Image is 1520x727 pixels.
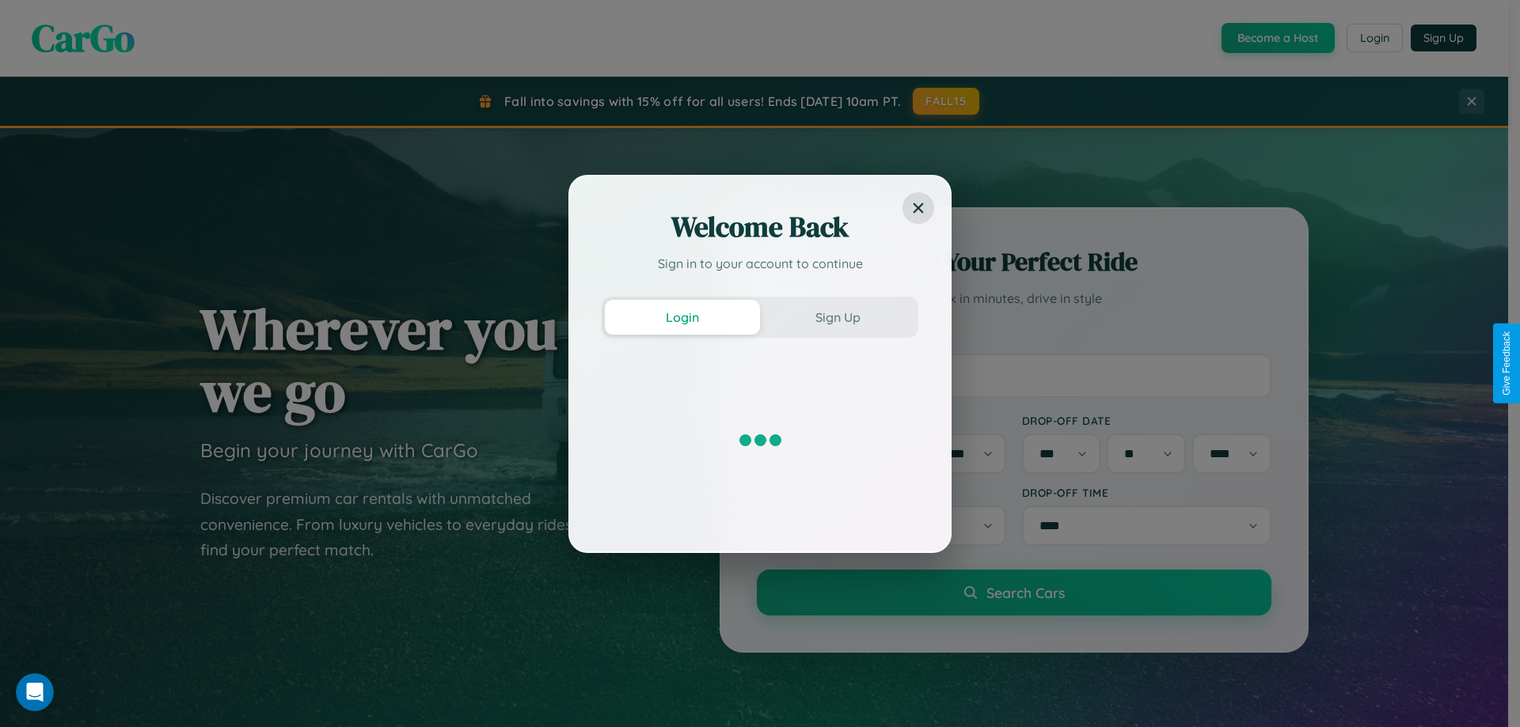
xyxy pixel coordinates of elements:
h2: Welcome Back [602,208,918,246]
button: Login [605,300,760,335]
iframe: Intercom live chat [16,673,54,711]
button: Sign Up [760,300,915,335]
div: Give Feedback [1501,331,1512,396]
p: Sign in to your account to continue [602,254,918,273]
